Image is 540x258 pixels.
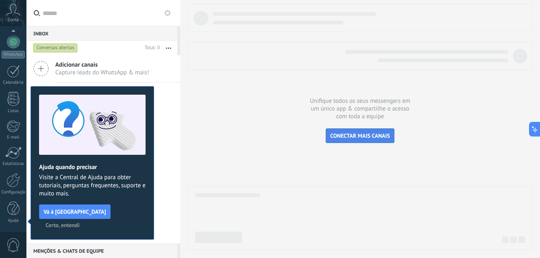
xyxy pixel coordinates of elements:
[2,51,25,59] div: WhatsApp
[39,163,146,171] h2: Ajuda quando precisar
[55,69,149,76] span: Capture leads do WhatsApp & mais!
[2,80,25,85] div: Calendário
[2,108,25,114] div: Listas
[2,190,25,195] div: Configurações
[26,243,177,258] div: Menções & Chats de equipe
[39,204,111,219] button: Vá à [GEOGRAPHIC_DATA]
[2,218,25,223] div: Ajuda
[26,26,177,41] div: Inbox
[2,161,25,167] div: Estatísticas
[46,222,80,228] span: Certo, entendi
[55,61,149,69] span: Adicionar canais
[142,44,160,52] div: Total: 0
[33,43,78,53] div: Conversas abertas
[44,209,106,215] span: Vá à [GEOGRAPHIC_DATA]
[39,173,146,198] span: Visite a Central de Ajuda para obter tutoriais, perguntas frequentes, suporte e muito mais.
[8,17,19,23] span: Conta
[330,132,390,139] span: CONECTAR MAIS CANAIS
[326,128,394,143] button: CONECTAR MAIS CANAIS
[2,135,25,140] div: E-mail
[42,219,83,231] button: Certo, entendi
